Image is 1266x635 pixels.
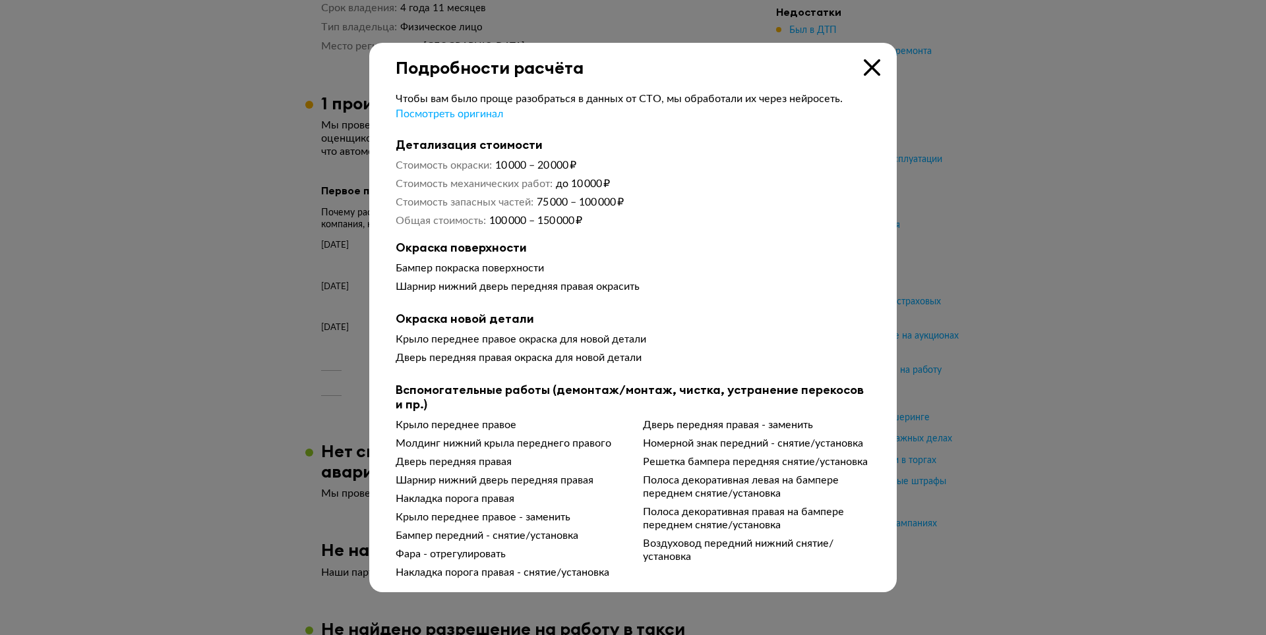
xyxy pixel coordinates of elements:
div: Дверь передняя правая окраска для новой детали [396,351,870,364]
div: Шарнир нижний дверь передняя правая окрасить [396,280,870,293]
div: Крыло переднее правое [396,418,623,431]
div: Решетка бампера передняя снятие/установка [643,455,870,468]
span: 10 000 – 20 000 ₽ [495,160,576,171]
span: Посмотреть оригинал [396,109,503,119]
div: Крыло переднее правое окраска для новой детали [396,333,870,346]
b: Окраска поверхности [396,240,870,255]
span: 75 000 – 100 000 ₽ [537,197,624,207]
div: Молдинг нижний крыла переднего правого [396,437,623,450]
div: Крыло переднее правое - заменить [396,511,623,524]
div: Воздуховод передний нижний снятие/установка [643,537,870,563]
div: Шарнир нижний дверь передняя правая [396,474,623,487]
b: Детализация стоимости [396,138,870,152]
dt: Стоимость запасных частей [396,196,533,209]
div: Полоса декоративная правая на бампере переднем снятие/установка [643,505,870,532]
b: Вспомогательные работы (демонтаж/монтаж, чистка, устранение перекосов и пр.) [396,383,870,412]
div: Фара - отрегулировать [396,547,623,561]
div: Накладка порога правая [396,492,623,505]
div: Подробности расчёта [369,43,897,78]
span: до 10 000 ₽ [556,179,610,189]
span: Чтобы вам было проще разобраться в данных от СТО, мы обработали их через нейросеть. [396,94,843,104]
div: Бампер передний - снятие/установка [396,529,623,542]
dt: Стоимость окраски [396,159,492,172]
span: 100 000 – 150 000 ₽ [489,215,582,226]
div: Номерной знак передний - снятие/установка [643,437,870,450]
div: Дверь передняя правая [396,455,623,468]
dt: Общая стоимость [396,214,486,227]
div: Полоса декоративная левая на бампере переднем снятие/установка [643,474,870,500]
dt: Стоимость механических работ [396,177,553,190]
b: Окраска новой детали [396,312,870,326]
div: Накладка порога правая - снятие/установка [396,566,623,579]
div: Бампер покраска поверхности [396,262,870,275]
div: Дверь передняя правая - заменить [643,418,870,431]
